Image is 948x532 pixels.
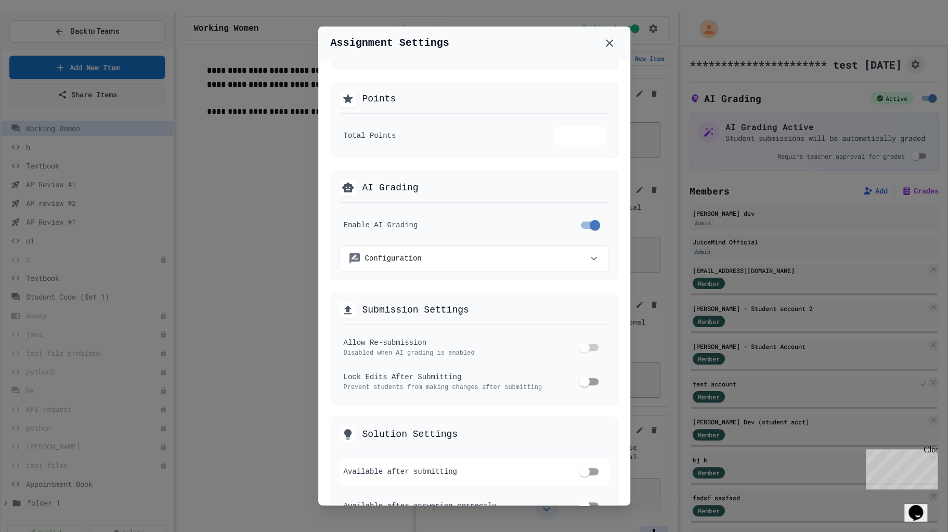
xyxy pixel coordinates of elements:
[331,36,449,50] h1: Assignment Settings
[904,490,938,522] iframe: chat widget
[362,92,396,106] h2: Points
[362,303,469,317] h2: Submission Settings
[344,220,566,230] div: Enable AI Grading
[344,466,566,477] div: Available after submitting
[344,349,566,357] div: Disabled when AI grading is enabled
[4,4,72,66] div: Chat with us now!Close
[362,427,458,442] h2: Solution Settings
[344,372,566,382] div: Lock Edits After Submitting
[862,445,938,489] iframe: chat widget
[344,131,547,141] div: Total Points
[340,246,608,271] div: Configuration
[344,338,566,348] div: Allow Re-submission
[365,253,422,264] span: Configuration
[344,501,566,511] div: Available after answering correctly
[344,383,566,392] div: Prevent students from making changes after submitting
[362,180,419,195] h2: AI Grading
